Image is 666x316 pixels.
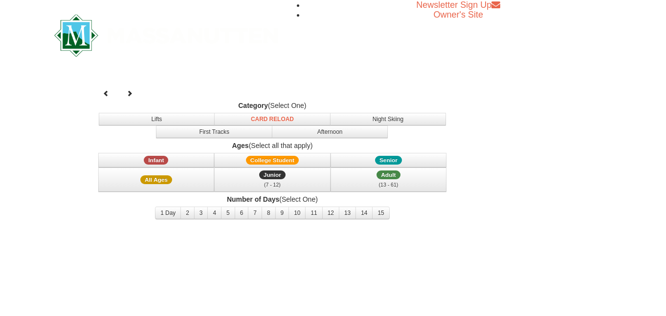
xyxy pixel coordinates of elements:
[156,126,272,138] button: First Tracks
[377,170,400,179] span: Adult
[248,207,262,219] button: 7
[54,14,278,57] img: Massanutten Resort Logo
[331,168,447,192] button: Adult (13 - 61)
[194,207,208,219] button: 3
[144,156,168,165] span: Infant
[339,207,356,219] button: 13
[155,207,181,219] button: 1 Day
[275,207,289,219] button: 9
[54,22,278,45] a: Massanutten Resort
[434,10,483,20] a: Owner's Site
[207,207,222,219] button: 4
[227,195,279,203] strong: Number of Days
[214,153,331,168] button: College Student
[99,113,215,126] button: Lifts
[214,168,331,192] button: Junior (7 - 12)
[238,102,268,109] strong: Category
[221,180,324,190] div: (7 - 12)
[96,194,448,204] label: (Select One)
[140,175,172,184] span: All Ages
[272,126,388,138] button: Afternoon
[331,153,447,168] button: Senior
[330,113,446,126] button: Night Skiing
[232,142,248,149] strong: Ages
[235,207,249,219] button: 6
[96,141,448,150] label: (Select all that apply)
[355,207,373,219] button: 14
[180,207,195,219] button: 2
[337,180,441,190] div: (13 - 61)
[322,207,339,219] button: 12
[372,207,389,219] button: 15
[259,170,286,179] span: Junior
[246,156,299,165] span: College Student
[98,153,215,168] button: Infant
[289,207,306,219] button: 10
[375,156,402,165] span: Senior
[221,207,235,219] button: 5
[262,207,276,219] button: 8
[305,207,322,219] button: 11
[98,168,215,192] button: All Ages
[214,113,331,126] button: Card Reload
[96,101,448,110] label: (Select One)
